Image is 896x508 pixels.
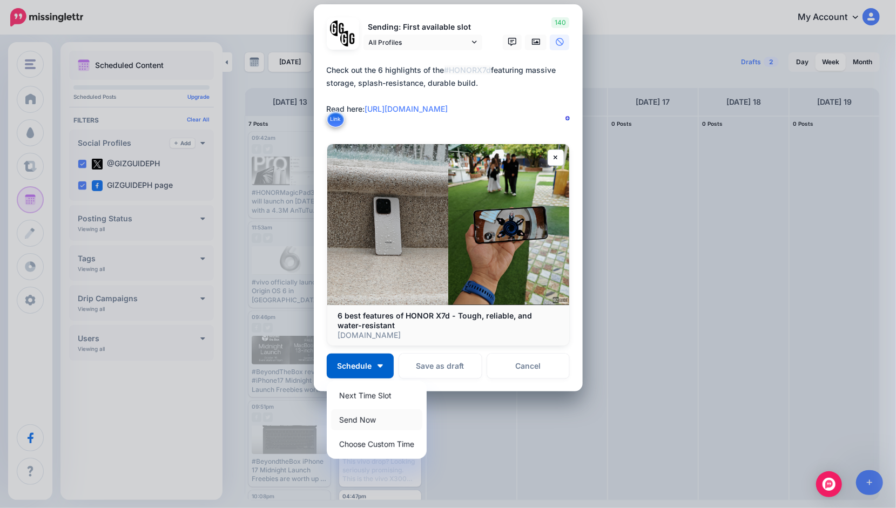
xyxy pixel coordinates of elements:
[331,434,422,455] a: Choose Custom Time
[399,354,482,378] button: Save as draft
[338,311,533,330] b: 6 best features of HONOR X7d - Tough, reliable, and water-resistant
[340,31,356,46] img: JT5sWCfR-79925.png
[363,21,482,33] p: Sending: First available slot
[331,385,422,406] a: Next Time Slot
[330,21,346,36] img: 353459792_649996473822713_4483302954317148903_n-bsa138318.png
[487,354,570,378] a: Cancel
[327,381,427,459] div: Schedule
[327,111,345,127] button: Link
[327,64,575,128] textarea: To enrich screen reader interactions, please activate Accessibility in Grammarly extension settings
[338,330,558,340] p: [DOMAIN_NAME]
[816,471,842,497] div: Open Intercom Messenger
[338,362,372,370] span: Schedule
[551,17,569,28] span: 140
[369,37,469,48] span: All Profiles
[327,354,394,378] button: Schedule
[331,409,422,430] a: Send Now
[378,364,383,368] img: arrow-down-white.png
[363,35,482,50] a: All Profiles
[327,144,569,305] img: 6 best features of HONOR X7d - Tough, reliable, and water-resistant
[327,64,575,116] div: Check out the 6 highlights of the featuring massive storage, splash-resistance, durable build. Re...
